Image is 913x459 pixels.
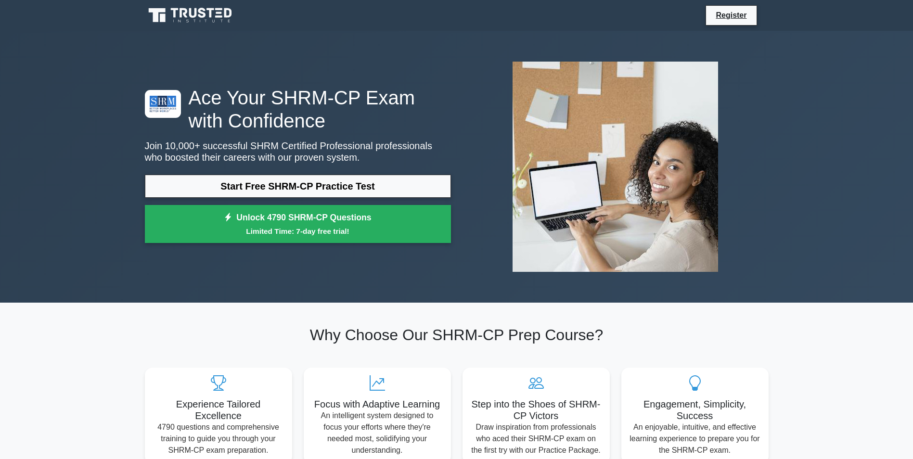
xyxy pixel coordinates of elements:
a: Register [710,9,752,21]
p: An enjoyable, intuitive, and effective learning experience to prepare you for the SHRM-CP exam. [629,421,761,456]
p: Draw inspiration from professionals who aced their SHRM-CP exam on the first try with our Practic... [470,421,602,456]
h5: Step into the Shoes of SHRM-CP Victors [470,398,602,421]
p: Join 10,000+ successful SHRM Certified Professional professionals who boosted their careers with ... [145,140,451,163]
small: Limited Time: 7-day free trial! [157,226,439,237]
a: Start Free SHRM-CP Practice Test [145,175,451,198]
p: An intelligent system designed to focus your efforts where they're needed most, solidifying your ... [311,410,443,456]
h1: Ace Your SHRM-CP Exam with Confidence [145,86,451,132]
h5: Focus with Adaptive Learning [311,398,443,410]
h5: Experience Tailored Excellence [153,398,284,421]
p: 4790 questions and comprehensive training to guide you through your SHRM-CP exam preparation. [153,421,284,456]
h5: Engagement, Simplicity, Success [629,398,761,421]
h2: Why Choose Our SHRM-CP Prep Course? [145,326,769,344]
a: Unlock 4790 SHRM-CP QuestionsLimited Time: 7-day free trial! [145,205,451,243]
